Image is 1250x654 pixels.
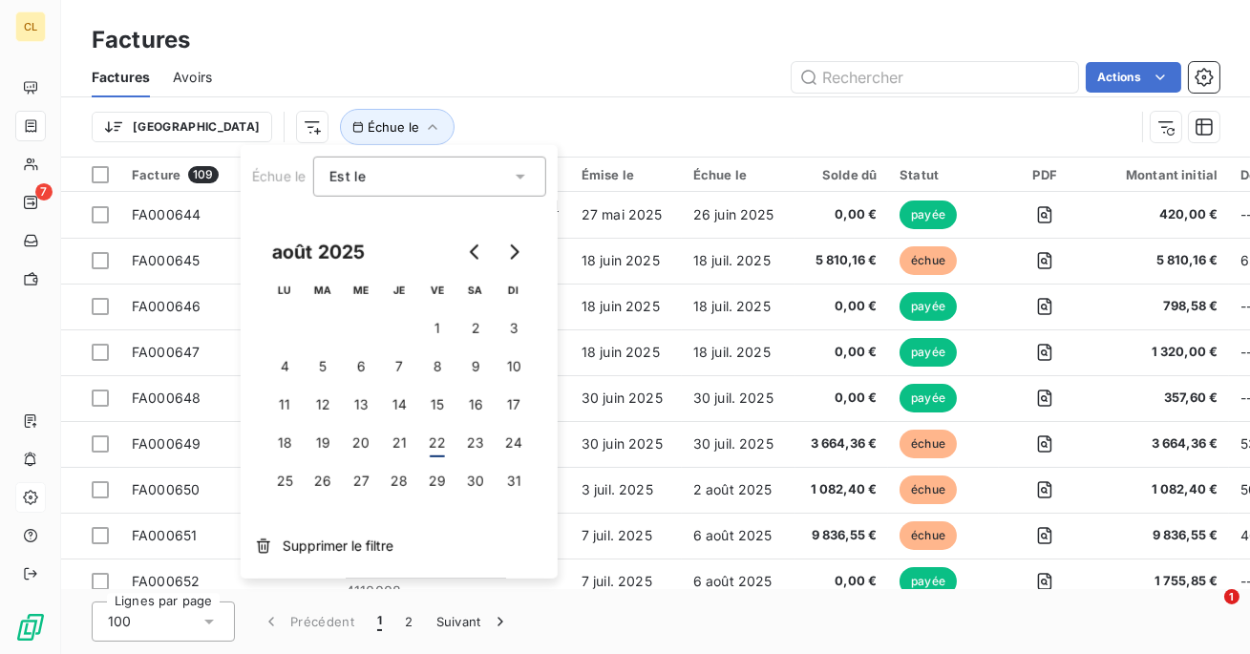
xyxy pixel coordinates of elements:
span: 357,60 € [1103,389,1218,408]
td: 30 juin 2025 [570,375,682,421]
a: 7 [15,187,45,218]
button: 26 [304,462,342,500]
span: 1 082,40 € [1103,480,1218,499]
td: 2 août 2025 [682,467,795,513]
button: 22 [418,424,456,462]
button: 20 [342,424,380,462]
td: 30 juil. 2025 [682,421,795,467]
button: Précédent [250,601,366,642]
span: 5 810,16 € [807,251,878,270]
span: FA000645 [132,252,200,268]
button: 2 [456,309,495,348]
span: 5 810,16 € [1103,251,1218,270]
span: 0,00 € [807,389,878,408]
button: 8 [418,348,456,386]
td: 18 juin 2025 [570,284,682,329]
th: mardi [304,271,342,309]
span: FA000648 [132,390,201,406]
button: Go to previous month [456,233,495,271]
button: 16 [456,386,495,424]
button: 28 [380,462,418,500]
button: 14 [380,386,418,424]
span: Est le [329,168,366,184]
td: 7 juil. 2025 [570,513,682,559]
button: 15 [418,386,456,424]
td: 6 août 2025 [682,559,795,604]
span: 3 664,36 € [807,434,878,454]
span: payée [900,567,957,596]
button: 9 [456,348,495,386]
span: 109 [188,166,218,183]
span: 3 664,36 € [1103,434,1218,454]
span: Supprimer le filtre [283,537,393,556]
th: lundi [265,271,304,309]
td: 7 juil. 2025 [570,559,682,604]
span: 0,00 € [807,343,878,362]
button: 6 [342,348,380,386]
span: payée [900,384,957,412]
td: 18 juin 2025 [570,329,682,375]
th: jeudi [380,271,418,309]
button: 25 [265,462,304,500]
span: FA000652 [132,573,200,589]
span: Facture [132,167,180,182]
div: Émise le [582,167,670,182]
button: 27 [342,462,380,500]
span: 7 [35,183,53,200]
span: FA000650 [132,481,200,497]
span: 0,00 € [807,297,878,316]
button: Actions [1086,62,1181,93]
span: 0,00 € [807,205,878,224]
button: 12 [304,386,342,424]
span: 100 [108,612,131,631]
span: FA000646 [132,298,201,314]
td: 18 juin 2025 [570,238,682,284]
button: 18 [265,424,304,462]
button: Supprimer le filtre [241,525,558,567]
button: Suivant [425,601,521,642]
span: Échue le [368,119,419,135]
div: CL [15,11,46,42]
span: 0,00 € [807,572,878,591]
button: 7 [380,348,418,386]
td: 18 juil. 2025 [682,284,795,329]
span: échue [900,246,957,275]
div: août 2025 [265,237,371,267]
span: échue [900,430,957,458]
th: mercredi [342,271,380,309]
span: FA000651 [132,527,197,543]
button: 31 [495,462,533,500]
span: payée [900,338,957,367]
td: 18 juil. 2025 [682,329,795,375]
span: Échue le [252,168,306,184]
button: 1 [366,601,393,642]
iframe: Intercom live chat [1185,589,1231,635]
button: 24 [495,424,533,462]
th: vendredi [418,271,456,309]
div: Échue le [693,167,784,182]
td: 18 juil. 2025 [682,238,795,284]
span: 798,58 € [1103,297,1218,316]
th: samedi [456,271,495,309]
button: 19 [304,424,342,462]
div: Statut [900,167,986,182]
button: 21 [380,424,418,462]
button: 11 [265,386,304,424]
span: FA000647 [132,344,200,360]
div: PDF [1010,167,1080,182]
span: 1 082,40 € [807,480,878,499]
td: 30 juin 2025 [570,421,682,467]
span: FA000649 [132,435,201,452]
span: 4110008 [346,581,559,601]
button: Échue le [340,109,455,145]
span: payée [900,200,957,229]
button: [GEOGRAPHIC_DATA] [92,112,272,142]
input: Rechercher [792,62,1078,93]
button: 23 [456,424,495,462]
td: 3 juil. 2025 [570,467,682,513]
button: 5 [304,348,342,386]
td: 26 juin 2025 [682,192,795,238]
button: 4 [265,348,304,386]
img: Logo LeanPay [15,612,46,643]
span: Avoirs [173,68,212,87]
